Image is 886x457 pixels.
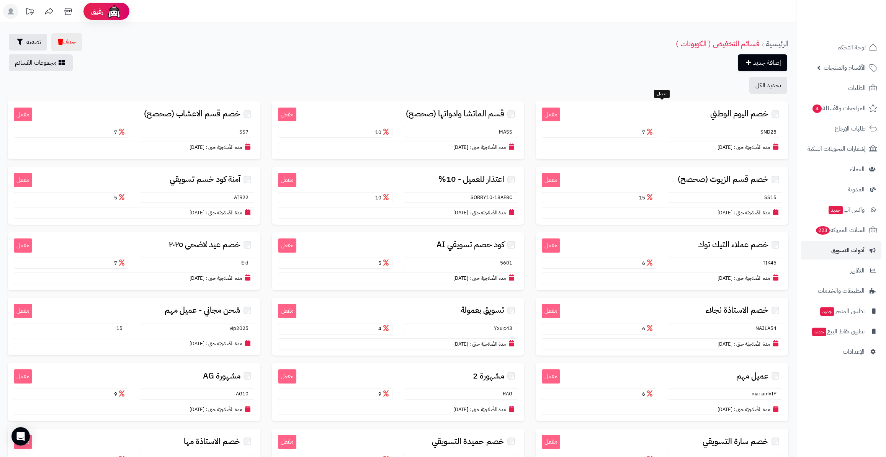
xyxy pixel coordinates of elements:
[542,108,560,122] small: مفعل
[436,240,504,249] span: كود حصم تسويقي AI
[406,109,504,118] span: قسم الماتشا وادواتها (صحصح)
[278,108,296,122] small: مفعل
[206,274,242,282] small: مدة الصَّلاحِيَة حتى :
[469,209,506,216] small: مدة الصَّلاحِيَة حتى :
[114,390,126,398] span: 9
[801,38,881,57] a: لوحة التحكم
[453,340,468,348] span: [DATE]
[801,180,881,199] a: المدونة
[536,363,788,421] a: مفعل عميل مهم mariamVIP 6 مدة الصَّلاحِيَة حتى : [DATE]
[453,144,468,151] span: [DATE]
[236,390,252,397] small: AG10
[738,54,787,71] a: إضافة جديد
[190,144,204,151] span: [DATE]
[536,232,788,290] a: مفعل خصم عملاء التيك توك TIK45 6 مدة الصَّلاحِيَة حتى : [DATE]
[542,369,560,384] small: مفعل
[718,406,732,413] span: [DATE]
[272,232,525,290] a: مفعل كود حصم تسويقي AI 5601 5 مدة الصَّلاحِيَة حتى : [DATE]
[278,435,296,449] small: مفعل
[801,322,881,341] a: تطبيق نقاط البيعجديد
[542,304,560,318] small: مفعل
[234,194,252,201] small: ATR22
[850,265,865,276] span: التقارير
[9,34,47,51] button: تصفية
[676,38,760,49] a: قسائم التخفيض ( الكوبونات )
[734,274,770,282] small: مدة الصَّلاحِيَة حتى :
[8,298,260,355] a: مفعل شحن مجاني - عميل مهم vip2025 15 مدة الصَّلاحِيَة حتى : [DATE]
[500,259,516,266] small: 5601
[848,184,865,195] span: المدونة
[801,343,881,361] a: الإعدادات
[812,104,822,113] span: 4
[808,144,866,154] span: إشعارات التحويلات البنكية
[20,4,39,21] a: تحديثات المنصة
[170,175,240,184] span: آمنة كود خسم تسويقي
[190,406,204,413] span: [DATE]
[801,79,881,97] a: الطلبات
[14,304,32,318] small: مفعل
[752,390,780,397] small: mariamVIP
[26,38,41,47] span: تصفية
[642,390,654,398] span: 6
[278,173,296,187] small: مفعل
[190,340,204,347] span: [DATE]
[764,194,780,201] small: SS15
[106,4,122,19] img: ai-face.png
[718,209,732,216] span: [DATE]
[469,340,506,348] small: مدة الصَّلاحِيَة حتى :
[206,209,242,216] small: مدة الصَّلاحِيَة حتى :
[169,240,240,249] span: خصم عيد لاضحى ٢٠٢٥
[801,241,881,260] a: أدوات التسويق
[812,328,826,336] span: جديد
[165,306,240,315] span: شحن مجاني - عميل مهم
[206,144,242,151] small: مدة الصَّلاحِيَة حتى :
[801,99,881,118] a: المراجعات والأسئلة4
[734,340,770,348] small: مدة الصَّلاحِيَة حتى :
[848,83,866,93] span: الطلبات
[375,129,391,136] span: 10
[850,164,865,175] span: العملاء
[755,325,780,332] small: NAJLA54
[801,140,881,158] a: إشعارات التحويلات البنكية
[736,372,768,380] span: عميل مهم
[801,221,881,239] a: السلات المتروكة223
[91,7,103,16] span: رفيق
[239,128,252,135] small: SS7
[272,363,525,421] a: مفعل مشهورة 2 RAG 9 مدة الصَّلاحِيَة حتى : [DATE]
[824,62,866,73] span: الأقسام والمنتجات
[734,144,770,151] small: مدة الصَّلاحِيَة حتى :
[536,298,788,356] a: مفعل خصم الاستاذة نجلاء NAJLA54 6 مدة الصَّلاحِيَة حتى : [DATE]
[453,406,468,413] span: [DATE]
[815,225,866,235] span: السلات المتروكة
[241,259,252,266] small: Eid
[763,259,780,266] small: TIK45
[116,325,126,332] span: 15
[642,129,654,136] span: 7
[801,160,881,178] a: العملاء
[8,232,260,290] a: مفعل خصم عيد لاضحى ٢٠٢٥ Eid 7 مدة الصَّلاحِيَة حتى : [DATE]
[812,103,866,114] span: المراجعات والأسئلة
[51,33,82,51] button: حذف
[471,194,516,201] small: SORRY10-18AF8C
[114,260,126,267] span: 7
[469,144,506,151] small: مدة الصَّلاحِيَة حتى :
[828,204,865,215] span: وآتس آب
[718,340,732,348] span: [DATE]
[718,144,732,151] span: [DATE]
[818,286,865,296] span: التطبيقات والخدمات
[811,326,865,337] span: تطبيق نقاط البيع
[144,109,240,118] span: خصم قسم الاعشاب (صحصح)
[432,437,504,446] span: خصم حميدة التسويقي
[760,128,780,135] small: SND25
[14,173,32,187] small: مفعل
[114,194,126,201] span: 5
[654,90,670,98] div: تعديل
[8,363,260,421] a: مفعل مشهورة AG AG10 9 مدة الصَّلاحِيَة حتى : [DATE]
[542,238,560,253] small: مفعل
[710,109,768,118] span: خصم اليوم الوطني
[469,406,506,413] small: مدة الصَّلاحِيَة حتى :
[835,123,866,134] span: طلبات الإرجاع
[829,206,843,214] span: جديد
[801,119,881,138] a: طلبات الإرجاع
[9,54,73,71] a: مجموعات القسائم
